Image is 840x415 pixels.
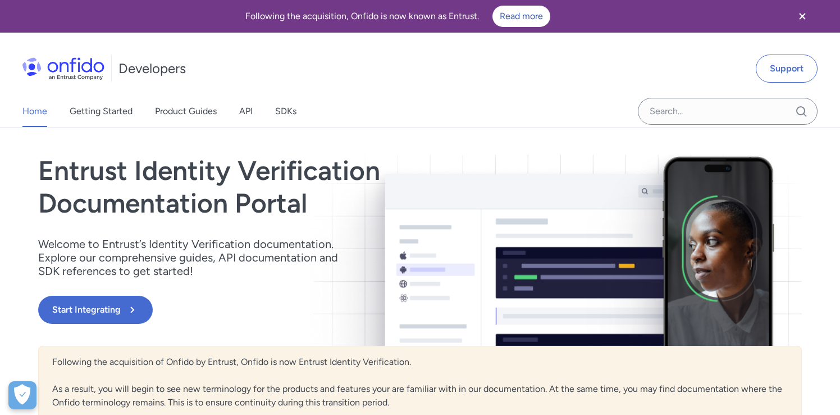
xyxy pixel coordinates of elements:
a: Getting Started [70,96,133,127]
p: Welcome to Entrust’s Identity Verification documentation. Explore our comprehensive guides, API d... [38,237,353,278]
button: Open Preferences [8,381,36,409]
div: Following the acquisition, Onfido is now known as Entrust. [13,6,782,27]
img: Onfido Logo [22,57,104,80]
a: API [239,96,253,127]
a: Home [22,96,47,127]
svg: Close banner [796,10,809,23]
a: Start Integrating [38,296,573,324]
button: Close banner [782,2,823,30]
button: Start Integrating [38,296,153,324]
a: Support [756,55,818,83]
a: SDKs [275,96,296,127]
h1: Developers [118,60,186,78]
a: Product Guides [155,96,217,127]
a: Read more [492,6,550,27]
h1: Entrust Identity Verification Documentation Portal [38,155,573,219]
input: Onfido search input field [638,98,818,125]
div: Cookie Preferences [8,381,36,409]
